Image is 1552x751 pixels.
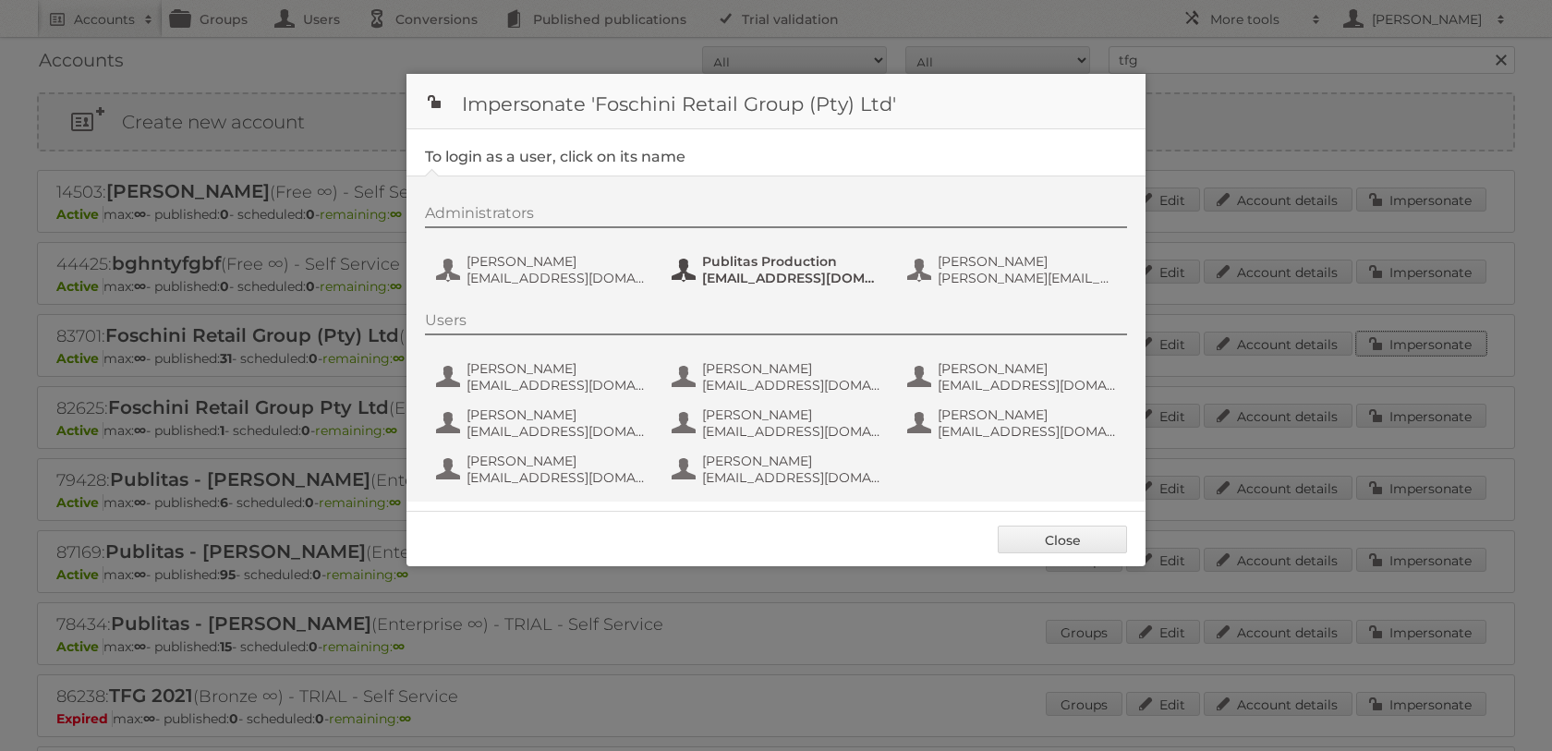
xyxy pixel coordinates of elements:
a: Close [998,526,1127,553]
span: [EMAIL_ADDRESS][DOMAIN_NAME] [702,377,881,394]
div: Users [425,311,1127,335]
button: [PERSON_NAME] [EMAIL_ADDRESS][DOMAIN_NAME] [434,358,651,395]
span: [PERSON_NAME] [467,253,646,270]
span: [PERSON_NAME] [938,253,1117,270]
span: [EMAIL_ADDRESS][DOMAIN_NAME] [702,270,881,286]
span: [EMAIL_ADDRESS][DOMAIN_NAME] [938,377,1117,394]
span: [PERSON_NAME] [938,360,1117,377]
button: [PERSON_NAME] [PERSON_NAME][EMAIL_ADDRESS][DOMAIN_NAME] [905,251,1122,288]
button: [PERSON_NAME] [EMAIL_ADDRESS][DOMAIN_NAME] [905,358,1122,395]
button: [PERSON_NAME] [EMAIL_ADDRESS][DOMAIN_NAME] [670,405,887,442]
span: [EMAIL_ADDRESS][DOMAIN_NAME] [467,377,646,394]
span: [EMAIL_ADDRESS][DOMAIN_NAME] [702,423,881,440]
span: [PERSON_NAME] [702,406,881,423]
button: Publitas Production [EMAIL_ADDRESS][DOMAIN_NAME] [670,251,887,288]
span: [EMAIL_ADDRESS][DOMAIN_NAME] [467,469,646,486]
button: [PERSON_NAME] [EMAIL_ADDRESS][DOMAIN_NAME] [434,451,651,488]
button: [PERSON_NAME] [EMAIL_ADDRESS][DOMAIN_NAME] [434,405,651,442]
span: [PERSON_NAME] [938,406,1117,423]
button: [PERSON_NAME] [EMAIL_ADDRESS][DOMAIN_NAME] [905,405,1122,442]
span: [EMAIL_ADDRESS][DOMAIN_NAME] [467,270,646,286]
span: [PERSON_NAME] [467,360,646,377]
h1: Impersonate 'Foschini Retail Group (Pty) Ltd' [406,74,1146,129]
button: [PERSON_NAME] [EMAIL_ADDRESS][DOMAIN_NAME] [670,358,887,395]
span: Publitas Production [702,253,881,270]
span: [PERSON_NAME][EMAIL_ADDRESS][DOMAIN_NAME] [938,270,1117,286]
span: [PERSON_NAME] [467,453,646,469]
legend: To login as a user, click on its name [425,148,685,165]
span: [EMAIL_ADDRESS][DOMAIN_NAME] [938,423,1117,440]
div: Administrators [425,204,1127,228]
button: [PERSON_NAME] [EMAIL_ADDRESS][DOMAIN_NAME] [434,251,651,288]
span: [EMAIL_ADDRESS][DOMAIN_NAME] [467,423,646,440]
button: [PERSON_NAME] [EMAIL_ADDRESS][DOMAIN_NAME] [670,451,887,488]
span: [PERSON_NAME] [467,406,646,423]
span: [PERSON_NAME] [702,453,881,469]
span: [PERSON_NAME] [702,360,881,377]
span: [EMAIL_ADDRESS][DOMAIN_NAME] [702,469,881,486]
